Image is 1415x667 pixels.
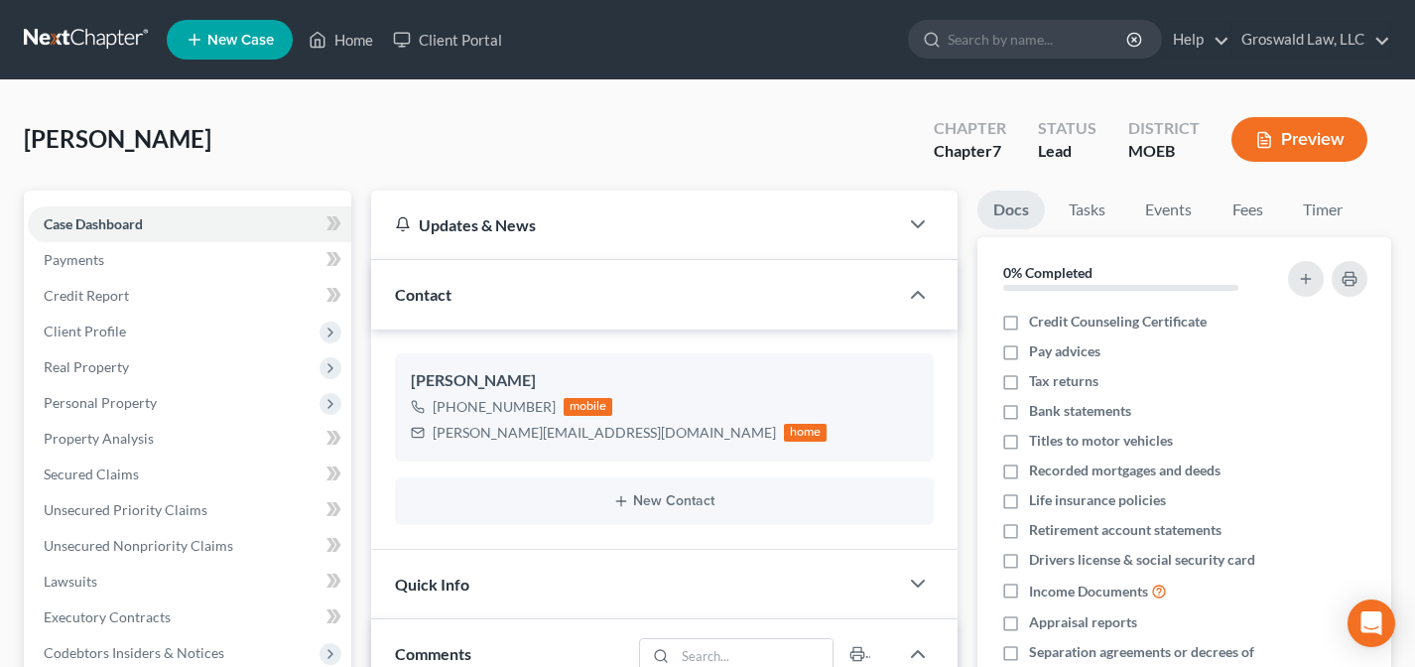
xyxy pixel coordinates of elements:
[28,564,351,600] a: Lawsuits
[977,191,1045,229] a: Docs
[1029,550,1255,570] span: Drivers license & social security card
[383,22,512,58] a: Client Portal
[1029,371,1098,391] span: Tax returns
[28,278,351,314] a: Credit Report
[44,215,143,232] span: Case Dashboard
[28,492,351,528] a: Unsecured Priority Claims
[44,251,104,268] span: Payments
[1163,22,1229,58] a: Help
[24,124,211,153] span: [PERSON_NAME]
[1128,140,1200,163] div: MOEB
[433,423,776,443] div: [PERSON_NAME][EMAIL_ADDRESS][DOMAIN_NAME]
[948,21,1129,58] input: Search by name...
[28,206,351,242] a: Case Dashboard
[1129,191,1208,229] a: Events
[1029,490,1166,510] span: Life insurance policies
[207,33,274,48] span: New Case
[395,285,451,304] span: Contact
[28,457,351,492] a: Secured Claims
[44,466,139,482] span: Secured Claims
[1003,264,1093,281] strong: 0% Completed
[44,537,233,554] span: Unsecured Nonpriority Claims
[411,369,919,393] div: [PERSON_NAME]
[44,430,154,447] span: Property Analysis
[44,608,171,625] span: Executory Contracts
[934,117,1006,140] div: Chapter
[1029,612,1137,632] span: Appraisal reports
[992,141,1001,160] span: 7
[28,421,351,457] a: Property Analysis
[299,22,383,58] a: Home
[1348,600,1395,647] div: Open Intercom Messenger
[395,575,469,594] span: Quick Info
[28,528,351,564] a: Unsecured Nonpriority Claims
[1038,117,1096,140] div: Status
[1029,461,1221,480] span: Recorded mortgages and deeds
[44,501,207,518] span: Unsecured Priority Claims
[411,493,919,509] button: New Contact
[395,644,471,663] span: Comments
[44,573,97,590] span: Lawsuits
[1128,117,1200,140] div: District
[1231,22,1390,58] a: Groswald Law, LLC
[395,214,875,235] div: Updates & News
[1029,312,1207,332] span: Credit Counseling Certificate
[1029,401,1131,421] span: Bank statements
[1038,140,1096,163] div: Lead
[1029,520,1222,540] span: Retirement account statements
[1216,191,1279,229] a: Fees
[1287,191,1358,229] a: Timer
[934,140,1006,163] div: Chapter
[44,358,129,375] span: Real Property
[433,397,556,417] div: [PHONE_NUMBER]
[44,323,126,339] span: Client Profile
[44,394,157,411] span: Personal Property
[1053,191,1121,229] a: Tasks
[1029,431,1173,451] span: Titles to motor vehicles
[44,287,129,304] span: Credit Report
[784,424,828,442] div: home
[1231,117,1367,162] button: Preview
[1029,582,1148,601] span: Income Documents
[28,242,351,278] a: Payments
[1029,341,1100,361] span: Pay advices
[28,600,351,635] a: Executory Contracts
[44,644,224,661] span: Codebtors Insiders & Notices
[564,398,613,416] div: mobile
